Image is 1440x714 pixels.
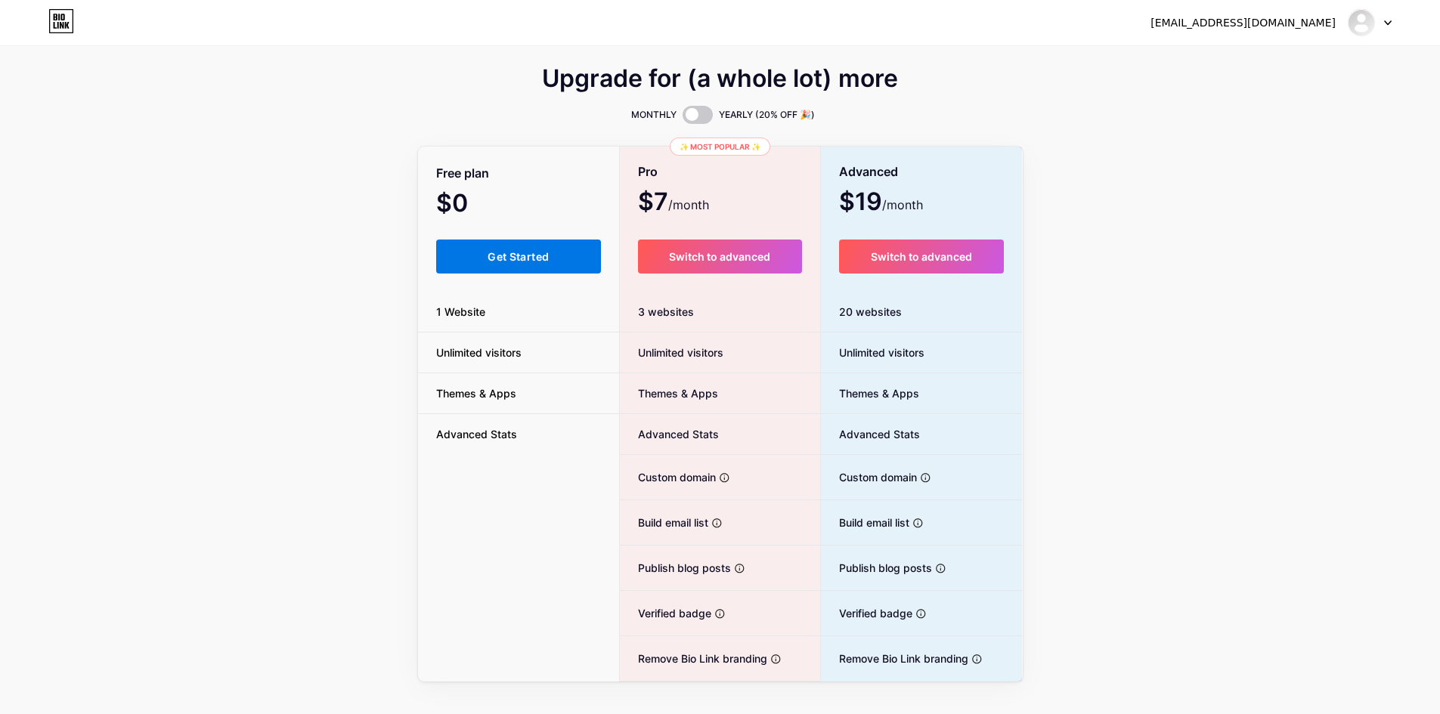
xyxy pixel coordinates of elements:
span: /month [668,196,709,214]
button: Switch to advanced [638,240,802,274]
span: Build email list [620,515,708,530]
span: Verified badge [821,605,912,621]
span: $7 [638,193,709,214]
span: Advanced Stats [821,426,920,442]
span: Remove Bio Link branding [821,651,968,666]
span: Advanced Stats [620,426,719,442]
div: ✨ Most popular ✨ [670,138,770,156]
span: Advanced Stats [418,426,535,442]
span: Remove Bio Link branding [620,651,767,666]
span: Publish blog posts [821,560,932,576]
span: Verified badge [620,605,711,621]
div: [EMAIL_ADDRESS][DOMAIN_NAME] [1150,15,1336,31]
span: Custom domain [620,469,716,485]
span: Unlimited visitors [418,345,540,360]
div: 20 websites [821,292,1023,332]
div: 3 websites [620,292,820,332]
span: Upgrade for (a whole lot) more [542,70,898,88]
span: Free plan [436,160,489,187]
span: Publish blog posts [620,560,731,576]
span: $0 [436,194,509,215]
span: $19 [839,193,923,214]
button: Get Started [436,240,602,274]
span: Build email list [821,515,909,530]
span: Themes & Apps [620,385,718,401]
span: /month [882,196,923,214]
span: Custom domain [821,469,917,485]
span: Themes & Apps [418,385,534,401]
span: YEARLY (20% OFF 🎉) [719,107,815,122]
span: Themes & Apps [821,385,919,401]
span: Advanced [839,159,898,185]
span: MONTHLY [631,107,677,122]
span: 1 Website [418,304,503,320]
span: Switch to advanced [669,250,770,263]
img: rudratree15 [1347,8,1376,37]
button: Switch to advanced [839,240,1005,274]
span: Switch to advanced [871,250,972,263]
span: Unlimited visitors [821,345,924,360]
span: Get Started [488,250,549,263]
span: Unlimited visitors [620,345,723,360]
span: Pro [638,159,658,185]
